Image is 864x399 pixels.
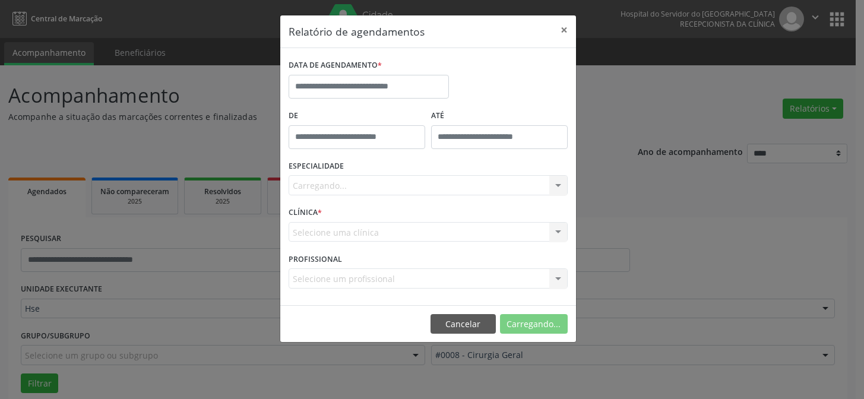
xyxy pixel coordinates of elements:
label: ATÉ [431,107,568,125]
label: De [289,107,425,125]
label: PROFISSIONAL [289,250,342,268]
h5: Relatório de agendamentos [289,24,425,39]
button: Cancelar [431,314,496,334]
button: Carregando... [500,314,568,334]
label: ESPECIALIDADE [289,157,344,176]
button: Close [552,15,576,45]
label: DATA DE AGENDAMENTO [289,56,382,75]
label: CLÍNICA [289,204,322,222]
